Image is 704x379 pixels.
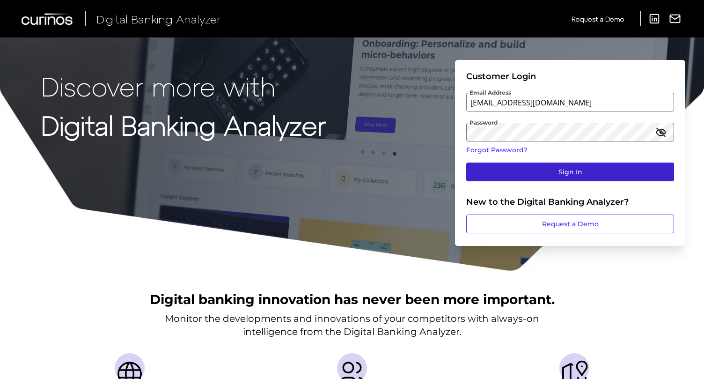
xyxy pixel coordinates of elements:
div: New to the Digital Banking Analyzer? [466,197,674,207]
button: Sign In [466,163,674,181]
div: Customer Login [466,71,674,82]
p: Monitor the developments and innovations of your competitors with always-on intelligence from the... [165,312,539,338]
a: Request a Demo [466,215,674,233]
p: Discover more with [41,71,326,101]
a: Request a Demo [572,11,624,27]
span: Email Address [469,89,512,97]
h2: Digital banking innovation has never been more important. [150,290,555,308]
span: Request a Demo [572,15,624,23]
span: Digital Banking Analyzer [96,12,221,26]
strong: Digital Banking Analyzer [41,109,326,141]
a: Forgot Password? [466,145,674,155]
img: Curinos [22,13,74,25]
span: Password [469,119,499,126]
